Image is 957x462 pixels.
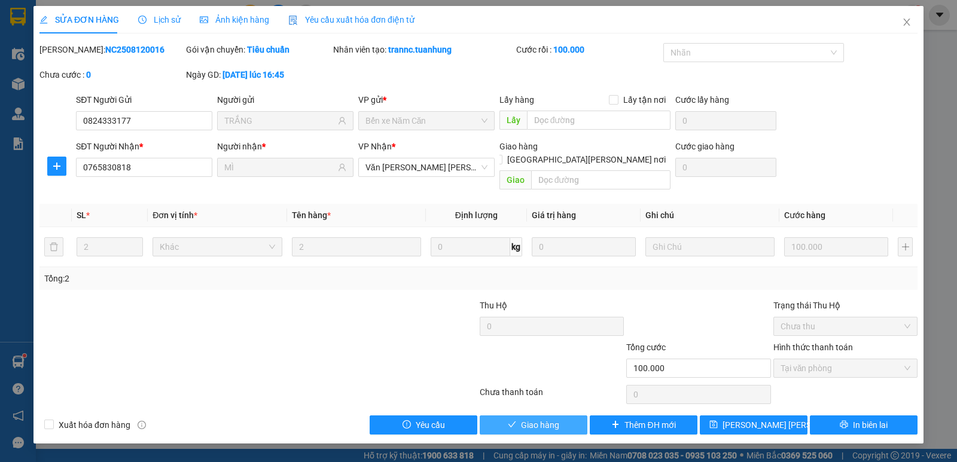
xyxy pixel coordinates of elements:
span: plus [48,161,66,171]
span: SL [77,210,86,220]
li: 02839.63.63.63 [5,41,228,56]
button: checkGiao hàng [480,415,587,435]
span: environment [69,29,78,38]
span: [PERSON_NAME] [PERSON_NAME] [723,418,852,432]
button: plus [898,237,913,256]
span: Giao hàng [499,142,538,151]
label: Hình thức thanh toán [773,342,853,352]
div: Cước rồi : [516,43,660,56]
span: Thu Hộ [480,301,507,310]
span: Tên hàng [292,210,331,220]
label: Cước giao hàng [675,142,734,151]
button: exclamation-circleYêu cầu [370,415,477,435]
span: Xuất hóa đơn hàng [54,418,135,432]
span: check [508,420,516,430]
b: [DATE] lúc 16:45 [223,70,284,79]
span: exclamation-circle [403,420,411,430]
span: printer [840,420,848,430]
div: Gói vận chuyển: [186,43,330,56]
div: SĐT Người Nhận [76,140,212,153]
button: save[PERSON_NAME] [PERSON_NAME] [700,415,807,435]
span: edit [39,16,48,24]
input: Cước lấy hàng [675,111,776,130]
span: Định lượng [455,210,498,220]
div: VP gửi [358,93,495,106]
span: Giá trị hàng [532,210,576,220]
b: Tiêu chuẩn [247,45,289,54]
button: plusThêm ĐH mới [590,415,697,435]
th: Ghi chú [641,204,779,227]
span: In biên lai [853,418,888,432]
button: plus [47,157,66,176]
b: 100.000 [553,45,584,54]
span: Yêu cầu xuất hóa đơn điện tử [288,15,415,25]
div: Người nhận [217,140,353,153]
button: delete [44,237,63,256]
span: VP Nhận [358,142,392,151]
span: picture [200,16,208,24]
div: Chưa cước : [39,68,184,81]
div: Nhân viên tạo: [333,43,514,56]
span: Khác [160,238,275,256]
span: Ảnh kiện hàng [200,15,269,25]
div: [PERSON_NAME]: [39,43,184,56]
input: Cước giao hàng [675,158,776,177]
button: Close [890,6,924,39]
span: user [338,117,346,125]
span: Lịch sử [138,15,181,25]
b: trannc.tuanhung [388,45,452,54]
span: Chưa thu [781,317,910,335]
span: clock-circle [138,16,147,24]
div: Chưa thanh toán [478,385,625,406]
span: Yêu cầu [416,418,445,432]
span: Giao [499,170,531,189]
div: Người gửi [217,93,353,106]
span: Văn phòng Hồ Chí Minh [365,158,487,176]
b: 0 [86,70,91,79]
span: plus [611,420,620,430]
span: phone [69,44,78,53]
span: Lấy [499,111,527,130]
b: GỬI : Văn [PERSON_NAME] [PERSON_NAME] [5,75,208,121]
button: printerIn biên lai [810,415,918,435]
span: kg [510,237,522,256]
span: Thêm ĐH mới [624,418,675,432]
span: Cước hàng [784,210,825,220]
div: Ngày GD: [186,68,330,81]
input: Ghi Chú [645,237,775,256]
div: Tổng: 2 [44,272,370,285]
b: [PERSON_NAME] [69,8,169,23]
input: Dọc đường [527,111,671,130]
input: VD: Bàn, Ghế [292,237,421,256]
span: Tổng cước [626,342,666,352]
input: Tên người nhận [224,161,336,174]
img: icon [288,16,298,25]
span: Lấy tận nơi [618,93,670,106]
b: NC2508120016 [105,45,164,54]
span: Giao hàng [521,418,559,432]
span: Lấy hàng [499,95,534,105]
input: 0 [532,237,636,256]
span: user [338,163,346,172]
input: Dọc đường [531,170,671,189]
span: save [709,420,718,430]
span: info-circle [138,421,146,429]
label: Cước lấy hàng [675,95,729,105]
span: Đơn vị tính [153,210,197,220]
span: Bến xe Năm Căn [365,112,487,130]
div: Trạng thái Thu Hộ [773,299,918,312]
input: 0 [784,237,888,256]
span: [GEOGRAPHIC_DATA][PERSON_NAME] nơi [502,153,670,166]
input: Tên người gửi [224,114,336,127]
span: SỬA ĐƠN HÀNG [39,15,119,25]
div: SĐT Người Gửi [76,93,212,106]
span: Tại văn phòng [781,359,910,377]
span: close [902,17,912,27]
li: 85 [PERSON_NAME] [5,26,228,41]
